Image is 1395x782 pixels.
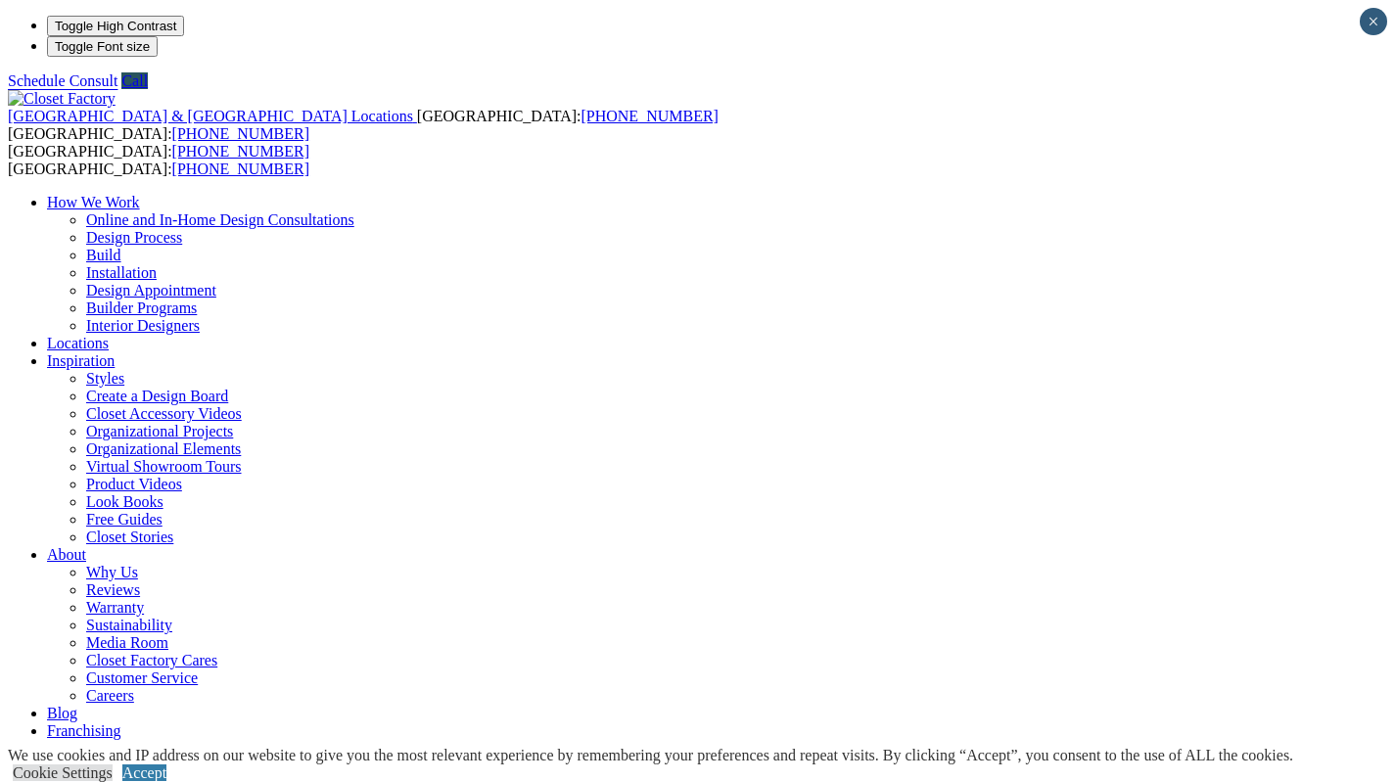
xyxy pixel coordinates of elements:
[86,687,134,704] a: Careers
[121,72,148,89] a: Call
[86,669,198,686] a: Customer Service
[55,39,150,54] span: Toggle Font size
[47,722,121,739] a: Franchising
[86,370,124,387] a: Styles
[86,599,144,616] a: Warranty
[86,529,173,545] a: Closet Stories
[86,405,242,422] a: Closet Accessory Videos
[86,581,140,598] a: Reviews
[47,36,158,57] button: Toggle Font size
[86,564,138,580] a: Why Us
[86,493,163,510] a: Look Books
[8,108,413,124] span: [GEOGRAPHIC_DATA] & [GEOGRAPHIC_DATA] Locations
[13,764,113,781] a: Cookie Settings
[86,476,182,492] a: Product Videos
[86,264,157,281] a: Installation
[172,143,309,160] a: [PHONE_NUMBER]
[55,19,176,33] span: Toggle High Contrast
[172,161,309,177] a: [PHONE_NUMBER]
[581,108,718,124] a: [PHONE_NUMBER]
[86,388,228,404] a: Create a Design Board
[47,352,115,369] a: Inspiration
[86,652,217,668] a: Closet Factory Cares
[1360,8,1387,35] button: Close
[86,511,163,528] a: Free Guides
[47,546,86,563] a: About
[8,747,1293,764] div: We use cookies and IP address on our website to give you the most relevant experience by remember...
[86,247,121,263] a: Build
[86,299,197,316] a: Builder Programs
[47,335,109,351] a: Locations
[47,16,184,36] button: Toggle High Contrast
[86,423,233,439] a: Organizational Projects
[86,317,200,334] a: Interior Designers
[122,764,166,781] a: Accept
[86,617,172,633] a: Sustainability
[86,440,241,457] a: Organizational Elements
[86,229,182,246] a: Design Process
[86,458,242,475] a: Virtual Showroom Tours
[172,125,309,142] a: [PHONE_NUMBER]
[8,108,417,124] a: [GEOGRAPHIC_DATA] & [GEOGRAPHIC_DATA] Locations
[8,108,719,142] span: [GEOGRAPHIC_DATA]: [GEOGRAPHIC_DATA]:
[47,705,77,721] a: Blog
[86,282,216,299] a: Design Appointment
[8,143,309,177] span: [GEOGRAPHIC_DATA]: [GEOGRAPHIC_DATA]:
[8,90,116,108] img: Closet Factory
[8,72,117,89] a: Schedule Consult
[86,634,168,651] a: Media Room
[47,194,140,210] a: How We Work
[86,211,354,228] a: Online and In-Home Design Consultations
